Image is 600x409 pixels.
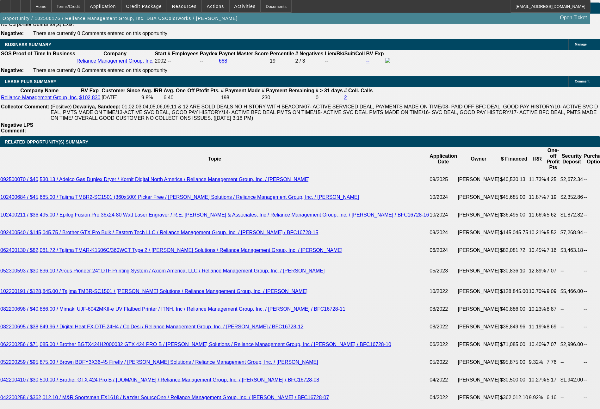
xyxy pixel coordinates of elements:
[1,31,24,36] b: Negative:
[575,80,590,83] span: Comment
[458,389,500,406] td: [PERSON_NAME]
[221,88,261,93] b: # Payment Made
[560,300,583,318] td: --
[219,58,227,64] a: 668
[458,171,500,188] td: [PERSON_NAME]
[529,241,546,259] td: 10.45%
[430,241,458,259] td: 06/2024
[547,188,560,206] td: 7.19
[458,241,500,259] td: [PERSON_NAME]
[164,88,220,93] b: Avg. One-Off Ptofit Pts.
[0,377,319,382] a: 042200410 / $30,500.00 / Brother GTX 424 Pro B / [DOMAIN_NAME] / Reliance Management Group, Inc. ...
[500,300,529,318] td: $40,886.00
[547,224,560,241] td: 5.52
[430,283,458,300] td: 10/2022
[560,147,583,171] th: Security Deposit
[547,353,560,371] td: 7.76
[0,306,345,312] a: 082200698 / $40,886.00 / Mimaki UJF-6042MKII-e UV Flatbed Printer / ITNH, Inc / Reliance Manageme...
[560,353,583,371] td: --
[270,51,294,56] b: Percentile
[547,371,560,389] td: 5.17
[575,43,587,46] span: Manage
[560,371,583,389] td: $1,942.00
[230,0,261,12] button: Activities
[547,171,560,188] td: 4.25
[458,300,500,318] td: [PERSON_NAME]
[529,318,546,336] td: 11.19%
[325,51,365,56] b: Lien/Bk/Suit/Coll
[547,336,560,353] td: 7.07
[529,188,546,206] td: 11.87%
[560,171,583,188] td: $2,672.34
[163,95,220,101] td: 6.40
[458,147,500,171] th: Owner
[547,206,560,224] td: 5.62
[458,336,500,353] td: [PERSON_NAME]
[500,171,529,188] td: $40,530.13
[77,58,154,64] a: Reliance Management Group, Inc.
[5,42,51,47] span: BUSINESS SUMMARY
[33,68,167,73] span: There are currently 0 Comments entered on this opportunity
[33,31,167,36] span: There are currently 0 Comments entered on this opportunity
[1,104,49,109] b: Collector Comment:
[0,359,318,365] a: 052200259 / $95,875.00 / Brown BDFY3X36-45 Firefly / [PERSON_NAME] Solutions / Reliance Managemen...
[325,58,365,64] td: --
[547,147,560,171] th: One-off Profit Pts
[500,147,529,171] th: $ Financed
[547,300,560,318] td: 8.87
[262,95,315,101] td: 230
[315,95,343,101] td: 0
[344,95,347,100] a: 2
[168,58,171,64] span: --
[560,259,583,283] td: --
[560,206,583,224] td: $1,872.82
[5,79,57,84] span: LEASE PLUS SUMMARY
[207,4,224,9] span: Actions
[366,51,384,56] b: BV Exp
[458,318,500,336] td: [PERSON_NAME]
[458,259,500,283] td: [PERSON_NAME]
[168,51,199,56] b: # Employees
[141,95,163,101] td: 9.8%
[344,88,373,93] b: # Coll. Calls
[529,389,546,406] td: 9.92%
[0,177,310,182] a: 092500070 / $40,530.13 / Adelco Gas Duplex Dryer / Kornit Digital North America / Reliance Manage...
[219,51,269,56] b: Paynet Master Score
[500,224,529,241] td: $145,045.75
[500,318,529,336] td: $38,849.96
[500,371,529,389] td: $30,500.00
[529,353,546,371] td: 9.32%
[385,58,390,63] img: facebook-icon.png
[1,68,24,73] b: Negative:
[430,171,458,188] td: 09/2025
[560,188,583,206] td: $2,352.86
[547,259,560,283] td: 7.07
[0,324,304,329] a: 082200695 / $38,849.96 / Digital Heat FX-DTF-24H4 / ColDesi / Reliance Management Group, Inc. / [...
[0,247,343,253] a: 062400130 / $82,081.72 / Tajima TMAR-K1506C/360WCT Type 2 / [PERSON_NAME] Solutions / Reliance Ma...
[200,51,218,56] b: Paydex
[560,283,583,300] td: $5,466.00
[500,188,529,206] td: $45,685.00
[200,58,218,64] td: --
[13,51,76,57] th: Proof of Time In Business
[430,147,458,171] th: Application Date
[3,16,238,21] span: Opportunity / 102500176 / Reliance Management Group, Inc. DBA USColorworks / [PERSON_NAME]
[529,300,546,318] td: 10.23%
[560,224,583,241] td: $7,268.94
[295,58,324,64] div: 2 / 3
[560,336,583,353] td: $2,996.00
[295,51,324,56] b: # Negatives
[430,300,458,318] td: 08/2022
[103,51,127,56] b: Company
[73,104,120,109] b: Dewaliya, Sandeep:
[500,283,529,300] td: $128,845.00
[458,353,500,371] td: [PERSON_NAME]
[458,283,500,300] td: [PERSON_NAME]
[0,268,325,273] a: 052300593 / $30,836.10 / Arcus Pioneer 24" DTF Printing System / Axiom America, LLC / Reliance Ma...
[547,318,560,336] td: 8.69
[458,206,500,224] td: [PERSON_NAME]
[529,371,546,389] td: 10.27%
[0,342,391,347] a: 062200256 / $71,085.00 / Brother BGTX424H2000032 GTX 424 PRO B / [PERSON_NAME] Solutions / Relian...
[430,206,458,224] td: 10/2024
[430,389,458,406] td: 04/2022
